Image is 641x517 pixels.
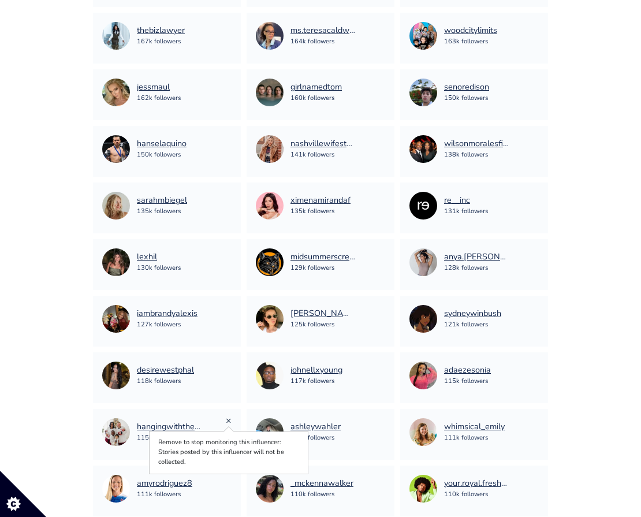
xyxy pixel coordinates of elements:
[137,477,192,490] a: amyrodriguez8
[444,477,509,490] a: your.royal.freshness
[290,37,355,47] div: 164k followers
[290,150,355,160] div: 141k followers
[137,307,197,320] a: iambrandyalexis
[444,320,501,330] div: 121k followers
[444,263,509,273] div: 128k followers
[137,364,194,377] a: desirewestphal
[444,207,488,217] div: 131k followers
[409,362,437,389] img: 833503479.jpg
[137,421,202,433] a: hangingwiththeholcombs
[256,418,284,446] img: 13411733.jpg
[256,22,284,50] img: 17781633.jpg
[409,79,437,106] img: 572012832.jpg
[290,94,342,103] div: 160k followers
[290,433,341,443] div: 111k followers
[290,81,342,94] a: girlnamedtom
[256,248,284,276] img: 3071079100.jpg
[151,433,306,471] div: Remove to stop monitoring this influencer: Stories posted by this influencer will not be collected.
[444,24,497,37] a: woodcitylimits
[290,421,341,433] a: ashleywahler
[409,192,437,220] img: 13020330144.jpg
[409,305,437,333] img: 188478592.jpg
[444,251,509,263] a: anya.[PERSON_NAME]
[290,263,355,273] div: 129k followers
[137,207,187,217] div: 135k followers
[137,320,197,330] div: 127k followers
[290,194,351,207] a: ximenamirandaf
[290,24,355,37] div: ms.teresacaldwell
[290,364,342,377] a: johnellxyoung
[102,135,130,163] img: 192802953.jpg
[444,490,509,500] div: 110k followers
[102,248,130,276] img: 3675107932.jpg
[290,477,353,490] a: _mckennawalker
[409,22,437,50] img: 4122345840.jpg
[444,307,501,320] a: sydneywinbush
[102,22,130,50] img: 3252894568.jpg
[290,377,342,386] div: 117k followers
[102,305,130,333] img: 498641590.jpg
[137,263,181,273] div: 130k followers
[256,305,284,333] img: 14240701.jpg
[256,135,284,163] img: 4264827.jpg
[444,150,509,160] div: 138k followers
[444,421,505,433] div: whimsical_emily
[137,377,194,386] div: 118k followers
[256,475,284,503] img: 7120727072.jpg
[290,137,355,150] a: nashvillewifestyles
[409,248,437,276] img: 2927453540.jpg
[290,207,351,217] div: 135k followers
[102,418,130,446] img: 191613162.jpg
[137,81,181,94] a: jessmaul
[409,475,437,503] img: 21029223.jpg
[137,433,202,443] div: 115k followers
[290,320,355,330] div: 125k followers
[444,377,491,386] div: 115k followers
[137,137,187,150] div: hanselaquino
[444,81,489,94] a: senoredison
[137,194,187,207] a: sarahmbiegel
[444,194,488,207] a: re__inc
[444,137,509,150] a: wilsonmoralesfilm
[290,251,355,263] a: midsummerscream
[444,94,489,103] div: 150k followers
[444,37,497,47] div: 163k followers
[444,364,491,377] a: adaezesonia
[290,307,355,320] a: [PERSON_NAME]
[102,475,130,503] img: 2000284720.jpg
[444,433,505,443] div: 111k followers
[256,192,284,220] img: 230315555.jpg
[137,24,185,37] a: thebizlawyer
[137,150,187,160] div: 150k followers
[409,418,437,446] img: 50047662215.jpg
[102,192,130,220] img: 17465086.jpg
[137,251,181,263] a: lexhil
[256,79,284,106] img: 16562502775.jpg
[409,135,437,163] img: 542041653.jpg
[256,362,284,389] img: 19271159.jpg
[137,490,192,500] div: 111k followers
[137,37,185,47] div: 167k followers
[290,490,353,500] div: 110k followers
